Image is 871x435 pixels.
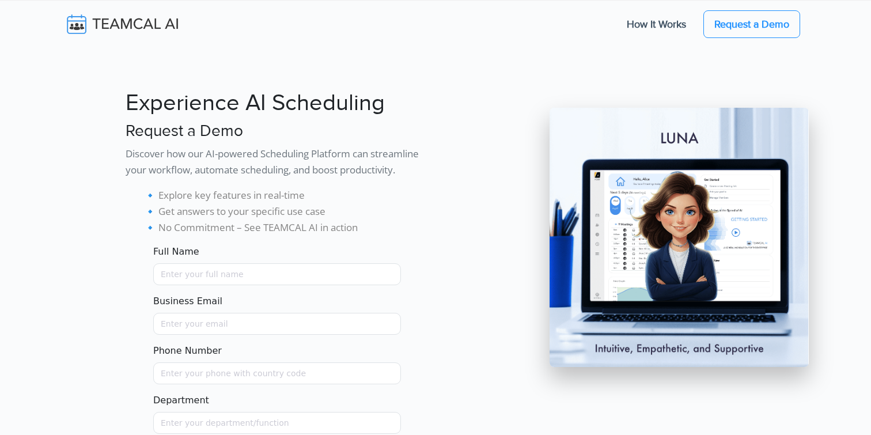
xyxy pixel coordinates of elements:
a: How It Works [615,12,698,36]
li: 🔹 Explore key features in real-time [144,187,429,203]
h1: Experience AI Scheduling [126,89,429,117]
label: Department [153,394,209,407]
label: Phone Number [153,344,222,358]
a: Request a Demo [703,10,800,38]
input: Name must only contain letters and spaces [153,263,401,285]
label: Full Name [153,245,199,259]
li: 🔹 Get answers to your specific use case [144,203,429,220]
input: Enter your department/function [153,412,401,434]
li: 🔹 No Commitment – See TEAMCAL AI in action [144,220,429,236]
label: Business Email [153,294,222,308]
p: Discover how our AI-powered Scheduling Platform can streamline your workflow, automate scheduling... [126,146,429,178]
input: Enter your email [153,313,401,335]
input: Enter your phone with country code [153,362,401,384]
img: pic [550,108,809,367]
h3: Request a Demo [126,122,429,141]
